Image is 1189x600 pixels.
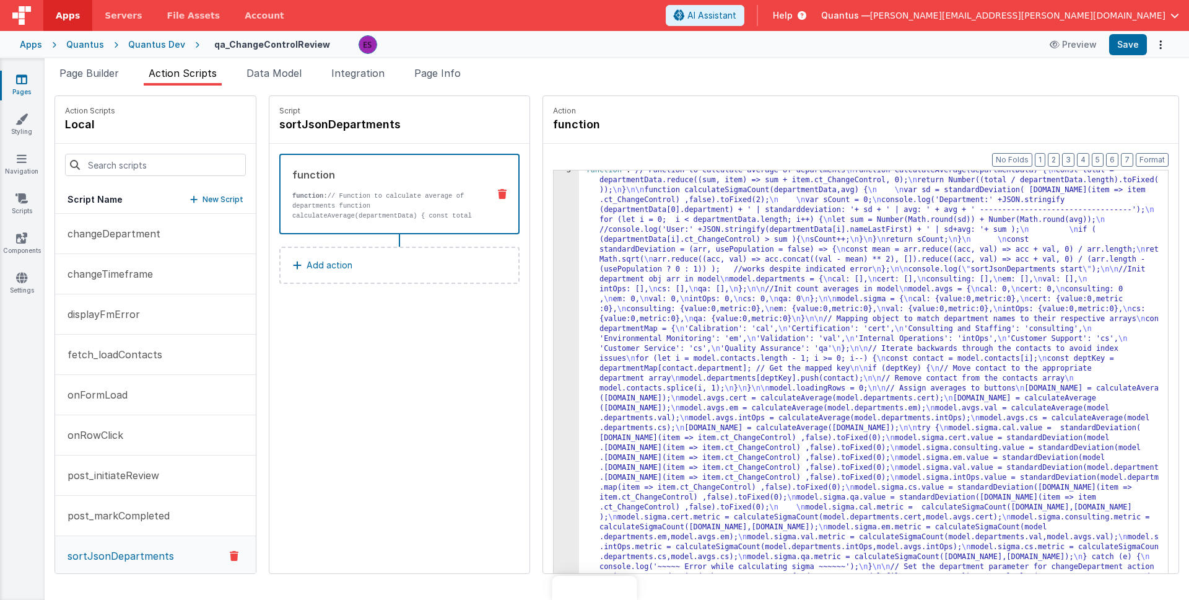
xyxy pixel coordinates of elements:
[55,456,256,496] button: post_initiateReview
[60,387,128,402] p: onFormLoad
[307,258,352,273] p: Add action
[55,375,256,415] button: onFormLoad
[60,508,170,523] p: post_markCompleted
[414,67,461,79] span: Page Info
[292,192,328,200] strong: function:
[1136,153,1169,167] button: Format
[279,106,520,116] p: Script
[870,9,1165,22] span: [PERSON_NAME][EMAIL_ADDRESS][PERSON_NAME][DOMAIN_NAME]
[55,214,256,254] button: changeDepartment
[773,9,793,22] span: Help
[292,191,479,250] p: // Function to calculate average of departments function calculateAverage(departmentData) { const...
[203,193,243,206] p: New Script
[60,226,160,241] p: changeDepartment
[55,254,256,294] button: changeTimeframe
[1035,153,1045,167] button: 1
[60,468,159,483] p: post_initiateReview
[56,9,80,22] span: Apps
[55,496,256,536] button: post_markCompleted
[1109,34,1147,55] button: Save
[60,307,140,322] p: displayFmError
[687,9,736,22] span: AI Assistant
[59,67,119,79] span: Page Builder
[60,347,162,362] p: fetch_loadContacts
[190,193,243,206] button: New Script
[359,36,377,53] img: 2445f8d87038429357ee99e9bdfcd63a
[149,67,217,79] span: Action Scripts
[1121,153,1133,167] button: 7
[65,154,246,176] input: Search scripts
[1077,153,1089,167] button: 4
[666,5,744,26] button: AI Assistant
[20,38,42,51] div: Apps
[553,116,739,133] h4: function
[55,335,256,375] button: fetch_loadContacts
[60,549,174,563] p: sortJsonDepartments
[66,38,104,51] div: Quantus
[1062,153,1074,167] button: 3
[1042,35,1104,55] button: Preview
[1152,36,1169,53] button: Options
[1106,153,1118,167] button: 6
[279,116,465,133] h4: sortJsonDepartments
[292,167,479,182] div: function
[214,40,330,49] h4: qa_ChangeControlReview
[992,153,1032,167] button: No Folds
[55,536,256,576] button: sortJsonDepartments
[55,415,256,456] button: onRowClick
[821,9,1179,22] button: Quantus — [PERSON_NAME][EMAIL_ADDRESS][PERSON_NAME][DOMAIN_NAME]
[60,267,153,281] p: changeTimeframe
[68,193,123,206] h5: Script Name
[331,67,385,79] span: Integration
[105,9,142,22] span: Servers
[1048,153,1060,167] button: 2
[65,106,115,116] p: Action Scripts
[55,294,256,335] button: displayFmError
[60,428,123,443] p: onRowClick
[279,247,520,284] button: Add action
[65,116,115,133] h4: local
[128,38,185,51] div: Quantus Dev
[246,67,302,79] span: Data Model
[167,9,220,22] span: File Assets
[821,9,870,22] span: Quantus —
[1092,153,1104,167] button: 5
[553,106,1169,116] p: Action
